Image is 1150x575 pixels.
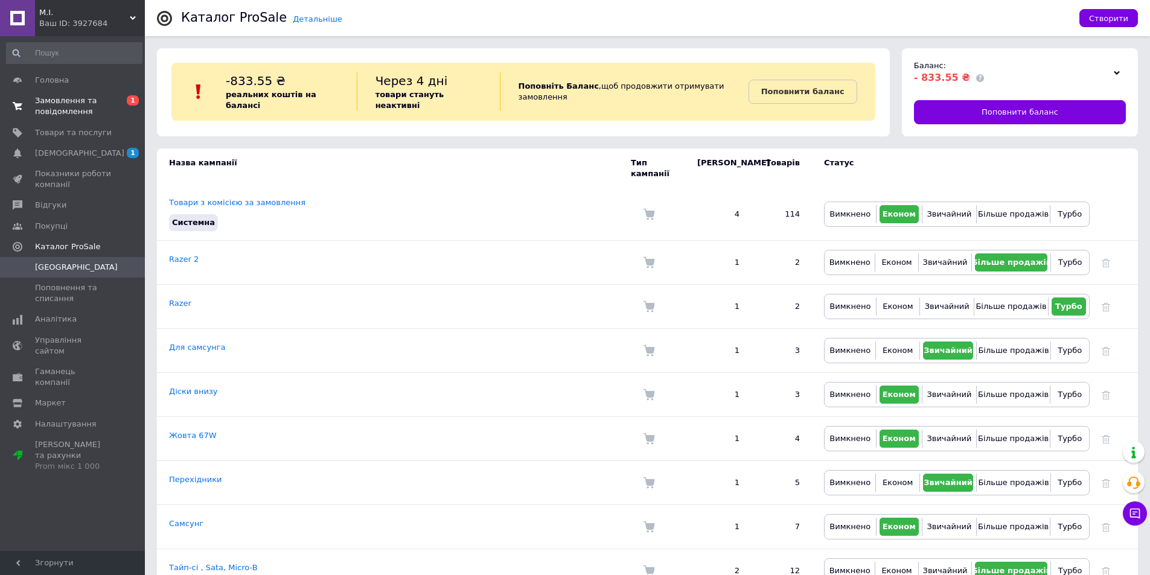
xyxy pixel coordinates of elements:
img: Комісія за замовлення [643,208,655,220]
button: Більше продажів [980,386,1047,404]
button: Вимкнено [828,297,873,316]
button: Більше продажів [980,430,1047,448]
button: Більше продажів [980,342,1047,360]
td: 1 [685,373,752,417]
button: Турбо [1053,386,1086,404]
span: Замовлення та повідомлення [35,95,112,117]
button: Звичайний [925,205,973,223]
td: 1 [685,505,752,549]
button: Економ [878,253,915,272]
button: Звичайний [925,430,973,448]
img: Комісія за замовлення [643,345,655,357]
span: Турбо [1058,346,1082,355]
button: Турбо [1053,205,1086,223]
span: Більше продажів [972,258,1051,267]
button: Звичайний [923,297,971,316]
img: :exclamation: [190,83,208,101]
td: 1 [685,329,752,373]
span: Звичайний [924,478,973,487]
span: Звичайний [927,522,971,531]
button: Турбо [1054,474,1086,492]
span: Створити [1089,14,1128,23]
span: М.І. [39,7,130,18]
button: Вимкнено [828,253,872,272]
a: Самсунг [169,519,203,528]
td: 7 [752,505,812,549]
span: Турбо [1058,258,1082,267]
button: Звичайний [922,253,969,272]
span: Економ [881,566,912,575]
span: Звичайний [927,209,971,218]
div: Prom мікс 1 000 [35,461,112,472]
span: Через 4 дні [375,74,448,88]
b: реальних коштів на балансі [226,90,316,110]
a: Поповнити баланс [749,80,857,104]
button: Турбо [1053,430,1086,448]
span: Поповнити баланс [982,107,1058,118]
img: Комісія за замовлення [643,433,655,445]
span: Економ [883,478,913,487]
span: Економ [883,209,916,218]
button: Звичайний [923,474,974,492]
span: Показники роботи компанії [35,168,112,190]
span: Вимкнено [829,346,870,355]
td: Статус [812,148,1090,188]
a: Товари з комісією за замовлення [169,198,305,207]
span: Покупці [35,221,68,232]
span: Турбо [1058,434,1082,443]
b: товари стануть неактивні [375,90,444,110]
button: Звичайний [925,386,973,404]
a: Видалити [1102,522,1110,531]
span: -833.55 ₴ [226,74,286,88]
span: Звичайний [927,434,971,443]
button: Турбо [1054,253,1086,272]
span: Турбо [1058,566,1082,575]
td: 3 [752,373,812,417]
button: Економ [880,297,916,316]
button: Більше продажів [980,205,1047,223]
img: Комісія за замовлення [643,389,655,401]
button: Вимкнено [828,342,872,360]
button: Економ [880,430,919,448]
span: Управління сайтом [35,335,112,357]
button: Більше продажів [980,518,1047,536]
div: Каталог ProSale [181,11,287,24]
img: Комісія за замовлення [643,300,655,313]
span: - 833.55 ₴ [914,72,970,83]
span: Аналітика [35,314,77,325]
span: [PERSON_NAME] та рахунки [35,439,112,472]
img: Комісія за замовлення [643,256,655,268]
span: Економ [883,522,916,531]
button: Турбо [1052,297,1086,316]
span: Гаманець компанії [35,366,112,388]
td: Назва кампанії [157,148,631,188]
button: Вимкнено [828,386,873,404]
td: 2 [752,241,812,285]
button: Економ [879,474,916,492]
button: Економ [879,342,916,360]
span: Економ [883,302,913,311]
span: Вимкнено [829,302,870,311]
span: Налаштування [35,419,97,430]
span: Вимкнено [829,390,870,399]
span: Відгуки [35,200,66,211]
span: Турбо [1058,209,1082,218]
td: 1 [685,241,752,285]
button: Турбо [1053,518,1086,536]
a: Видалити [1102,346,1110,355]
span: Вимкнено [829,258,870,267]
button: Вимкнено [828,205,873,223]
a: Видалити [1102,302,1110,311]
span: Турбо [1058,478,1082,487]
span: Вимкнено [829,434,870,443]
button: Економ [880,205,919,223]
a: Жовта 67W [169,431,217,440]
a: Razer [169,299,191,308]
span: Більше продажів [978,390,1049,399]
span: Більше продажів [978,478,1049,487]
td: 3 [752,329,812,373]
td: 5 [752,461,812,505]
span: Вимкнено [829,566,870,575]
span: Звичайний [925,302,970,311]
td: 1 [685,417,752,461]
